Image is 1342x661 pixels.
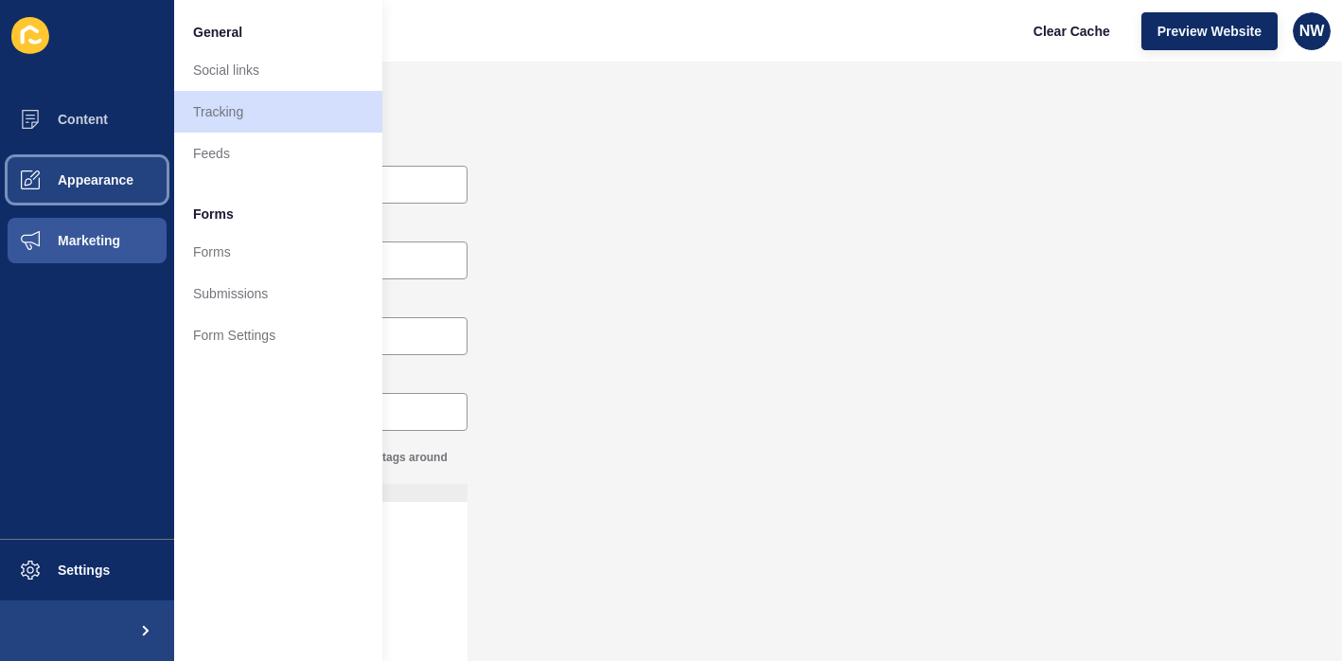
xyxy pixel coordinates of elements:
[1299,22,1325,41] span: NW
[174,273,382,314] a: Submissions
[1017,12,1126,50] button: Clear Cache
[193,205,234,223] span: Forms
[174,314,382,356] a: Form Settings
[1141,12,1278,50] button: Preview Website
[174,49,382,91] a: Social links
[1033,22,1110,41] span: Clear Cache
[174,133,382,174] a: Feeds
[193,23,242,42] span: General
[174,231,382,273] a: Forms
[174,91,382,133] a: Tracking
[1157,22,1262,41] span: Preview Website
